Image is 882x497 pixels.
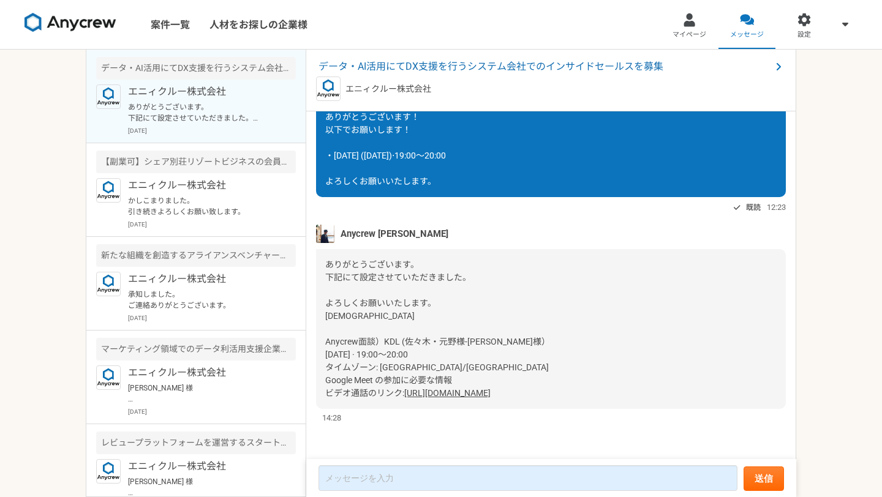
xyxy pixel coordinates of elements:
p: [DATE] [128,313,296,323]
span: 12:23 [767,201,786,213]
img: logo_text_blue_01.png [96,459,121,484]
div: マーケティング領域でのデータ利活用支援企業 新規事業開発 [96,338,296,361]
img: logo_text_blue_01.png [96,365,121,390]
p: エニィクルー株式会社 [128,459,279,474]
img: tomoya_yamashita.jpeg [316,225,334,243]
span: 設定 [797,30,811,40]
img: logo_text_blue_01.png [316,77,341,101]
p: [DATE] [128,407,296,416]
span: ありがとうございます。 下記にて設定させていただきました。 よろしくお願いいたします。 [DEMOGRAPHIC_DATA] Anycrew面談）KDL (佐々木・元野様-[PERSON_NAM... [325,260,550,398]
img: logo_text_blue_01.png [96,84,121,109]
p: エニィクルー株式会社 [128,84,279,99]
div: データ・AI活用にてDX支援を行うシステム会社でのインサイドセールスを募集 [96,57,296,80]
img: logo_text_blue_01.png [96,272,121,296]
p: 承知しました。 ご連絡ありがとうございます。 [128,289,279,311]
span: 既読 [746,200,761,215]
img: 8DqYSo04kwAAAAASUVORK5CYII= [24,13,116,32]
div: レビュープラットフォームを運営するスタートアップ フィールドセールス [96,432,296,454]
span: Anycrew [PERSON_NAME] [341,227,448,241]
p: エニィクルー株式会社 [128,272,279,286]
span: 14:28 [322,412,341,424]
p: [DATE] [128,220,296,229]
span: メッセージ [730,30,764,40]
span: データ・AI活用にてDX支援を行うシステム会社でのインサイドセールスを募集 [318,59,771,74]
div: 新たな組織を創造するアライアンスベンチャー 事業開発 [96,244,296,267]
p: [DATE] [128,126,296,135]
span: マイページ [673,30,706,40]
p: エニィクルー株式会社 [128,178,279,193]
p: エニィクルー株式会社 [345,83,431,95]
p: ありがとうございます。 下記にて設定させていただきました。 よろしくお願いいたします。 [DEMOGRAPHIC_DATA] Anycrew面談）KDL (佐々木・元野様-[PERSON_NAM... [128,102,279,124]
img: logo_text_blue_01.png [96,178,121,203]
button: 送信 [744,466,784,491]
div: 【副業可】シェア別荘リゾートビジネスの会員募集 ToC入会営業（フルリモート可 [96,151,296,173]
a: [URL][DOMAIN_NAME] [404,388,491,398]
p: エニィクルー株式会社 [128,365,279,380]
span: ありがとうございます！ 以下でお願いします！ ・[DATE] ([DATE])⋅19:00～20:00 よろしくお願いいたします。 [325,112,446,186]
p: かしこまりました。 引き続きよろしくお願い致します。 [128,195,279,217]
p: [PERSON_NAME] 様 お世話になります。[PERSON_NAME]です。 上記の件承知いたしました。 引き続きよろしくお願いいたします。 [128,383,279,405]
